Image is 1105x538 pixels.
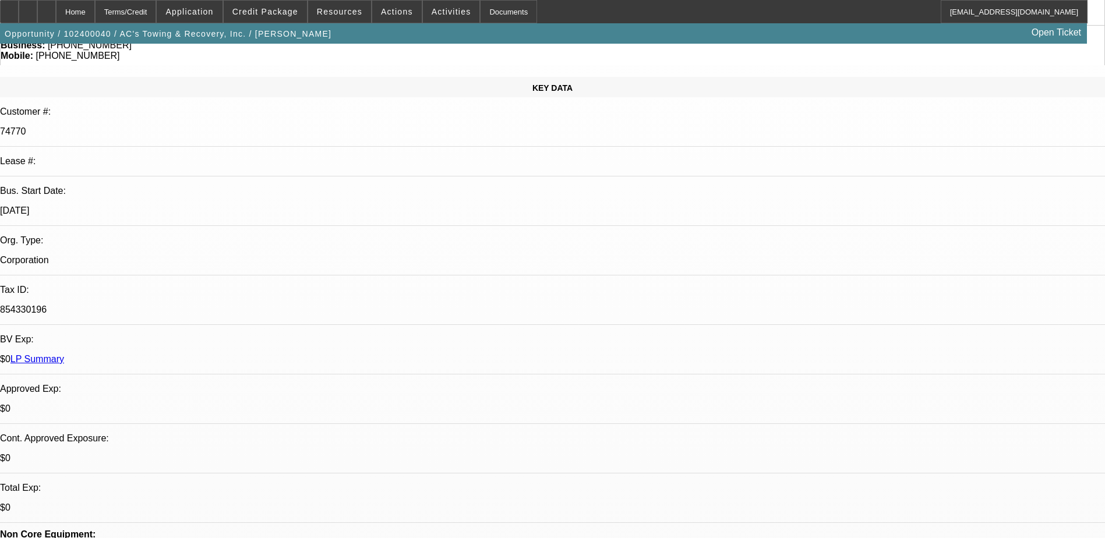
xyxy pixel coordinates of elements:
[36,51,119,61] span: [PHONE_NUMBER]
[10,354,64,364] a: LP Summary
[165,7,213,16] span: Application
[532,83,573,93] span: KEY DATA
[1,51,33,61] strong: Mobile:
[232,7,298,16] span: Credit Package
[224,1,307,23] button: Credit Package
[317,7,362,16] span: Resources
[372,1,422,23] button: Actions
[1027,23,1086,43] a: Open Ticket
[5,29,331,38] span: Opportunity / 102400040 / AC's Towing & Recovery, Inc. / [PERSON_NAME]
[423,1,480,23] button: Activities
[157,1,222,23] button: Application
[432,7,471,16] span: Activities
[308,1,371,23] button: Resources
[381,7,413,16] span: Actions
